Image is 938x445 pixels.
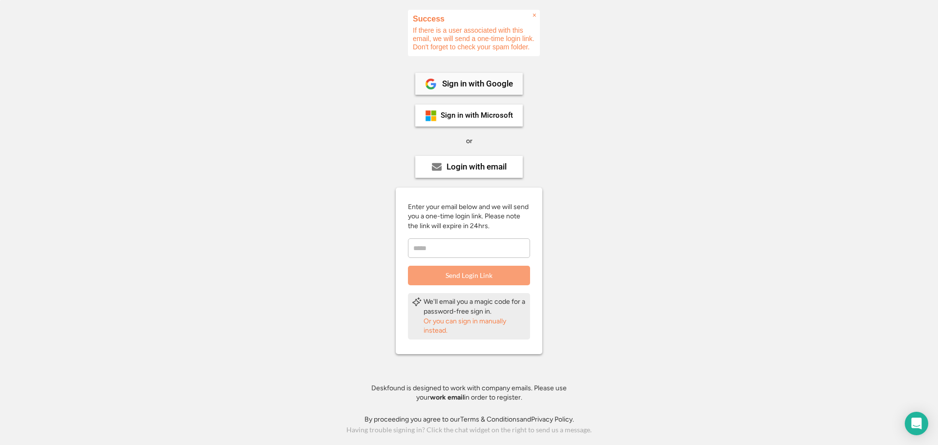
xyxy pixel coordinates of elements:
div: or [466,136,472,146]
div: Or you can sign in manually instead. [424,317,526,336]
div: Sign in with Google [442,80,513,88]
img: 1024px-Google__G__Logo.svg.png [425,78,437,90]
div: If there is a user associated with this email, we will send a one-time login link. Don't forget t... [408,10,540,56]
div: By proceeding you agree to our and [364,415,574,424]
img: ms-symbollockup_mssymbol_19.png [425,110,437,122]
h2: Success [413,15,535,23]
div: Enter your email below and we will send you a one-time login link. Please note the link will expi... [408,202,530,231]
a: Privacy Policy. [531,415,574,424]
div: Deskfound is designed to work with company emails. Please use your in order to register. [359,383,579,403]
div: Open Intercom Messenger [905,412,928,435]
span: × [533,11,536,20]
div: We'll email you a magic code for a password-free sign in. [424,297,526,316]
a: Terms & Conditions [460,415,520,424]
div: Sign in with Microsoft [441,112,513,119]
button: Send Login Link [408,266,530,285]
strong: work email [430,393,464,402]
div: Login with email [447,163,507,171]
